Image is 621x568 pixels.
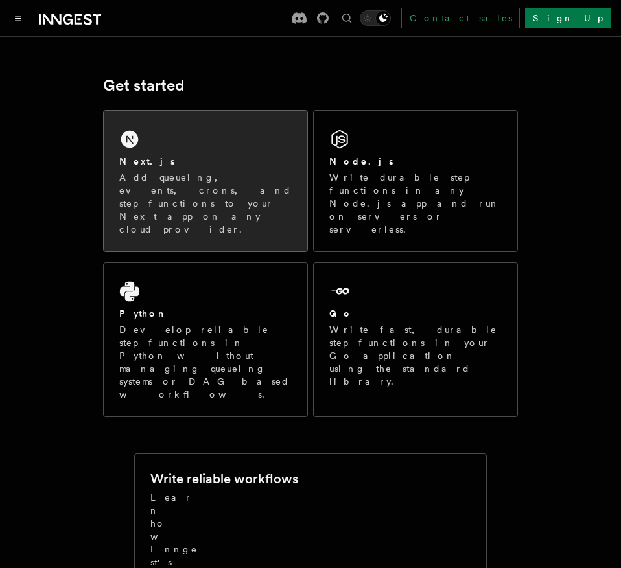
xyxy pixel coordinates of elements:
a: PythonDevelop reliable step functions in Python without managing queueing systems or DAG based wo... [103,262,308,417]
button: Toggle dark mode [360,10,391,26]
p: Write durable step functions in any Node.js app and run on servers or serverless. [329,171,502,236]
p: Add queueing, events, crons, and step functions to your Next app on any cloud provider. [119,171,292,236]
p: Develop reliable step functions in Python without managing queueing systems or DAG based workflows. [119,323,292,401]
button: Find something... [339,10,355,26]
h2: Python [119,307,167,320]
a: Contact sales [401,8,520,28]
a: Node.jsWrite durable step functions in any Node.js app and run on servers or serverless. [313,110,518,252]
h2: Next.js [119,155,175,168]
p: Write fast, durable step functions in your Go application using the standard library. [329,323,502,388]
a: Sign Up [525,8,611,28]
h2: Node.js [329,155,393,168]
h2: Go [329,307,353,320]
h2: Write reliable workflows [150,470,298,488]
a: GoWrite fast, durable step functions in your Go application using the standard library. [313,262,518,417]
button: Toggle navigation [10,10,26,26]
a: Next.jsAdd queueing, events, crons, and step functions to your Next app on any cloud provider. [103,110,308,252]
a: Get started [103,76,184,95]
